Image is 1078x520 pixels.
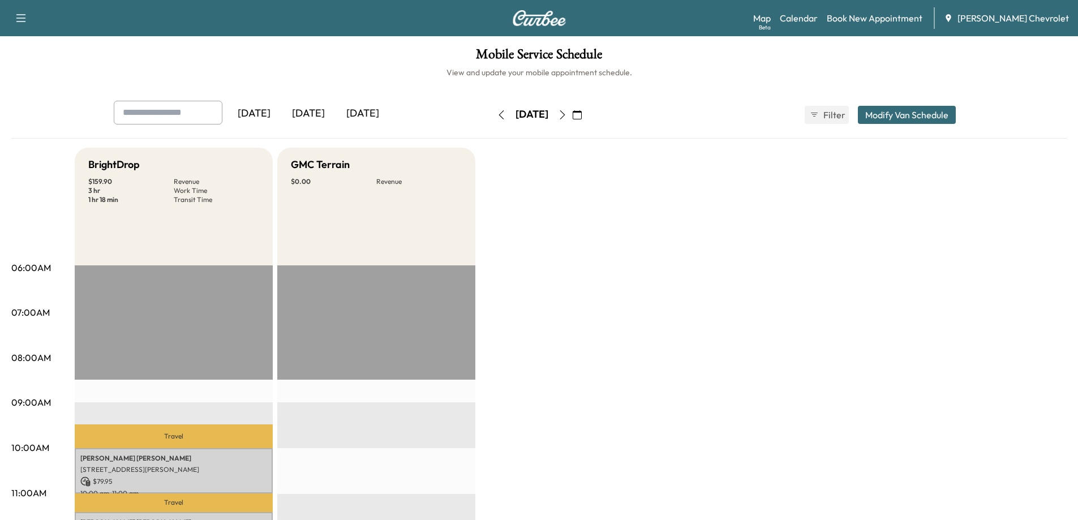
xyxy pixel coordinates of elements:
p: Revenue [376,177,462,186]
p: $ 79.95 [80,476,267,487]
p: 10:00 am - 11:00 am [80,489,267,498]
a: MapBeta [753,11,771,25]
div: [DATE] [281,101,336,127]
a: Book New Appointment [827,11,922,25]
p: 3 hr [88,186,174,195]
span: [PERSON_NAME] Chevrolet [957,11,1069,25]
div: [DATE] [227,101,281,127]
p: [PERSON_NAME] [PERSON_NAME] [80,454,267,463]
p: 11:00AM [11,486,46,500]
p: Travel [75,424,273,448]
div: Beta [759,23,771,32]
p: 07:00AM [11,306,50,319]
button: Modify Van Schedule [858,106,956,124]
span: Filter [823,108,844,122]
p: 1 hr 18 min [88,195,174,204]
p: Work Time [174,186,259,195]
p: [STREET_ADDRESS][PERSON_NAME] [80,465,267,474]
div: [DATE] [516,108,548,122]
img: Curbee Logo [512,10,566,26]
div: [DATE] [336,101,390,127]
h6: View and update your mobile appointment schedule. [11,67,1067,78]
p: 10:00AM [11,441,49,454]
h1: Mobile Service Schedule [11,48,1067,67]
p: 06:00AM [11,261,51,274]
p: Revenue [174,177,259,186]
p: $ 0.00 [291,177,376,186]
a: Calendar [780,11,818,25]
p: Transit Time [174,195,259,204]
h5: GMC Terrain [291,157,350,173]
p: Travel [75,493,273,512]
button: Filter [805,106,849,124]
p: 09:00AM [11,396,51,409]
p: 08:00AM [11,351,51,364]
p: $ 159.90 [88,177,174,186]
h5: BrightDrop [88,157,140,173]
